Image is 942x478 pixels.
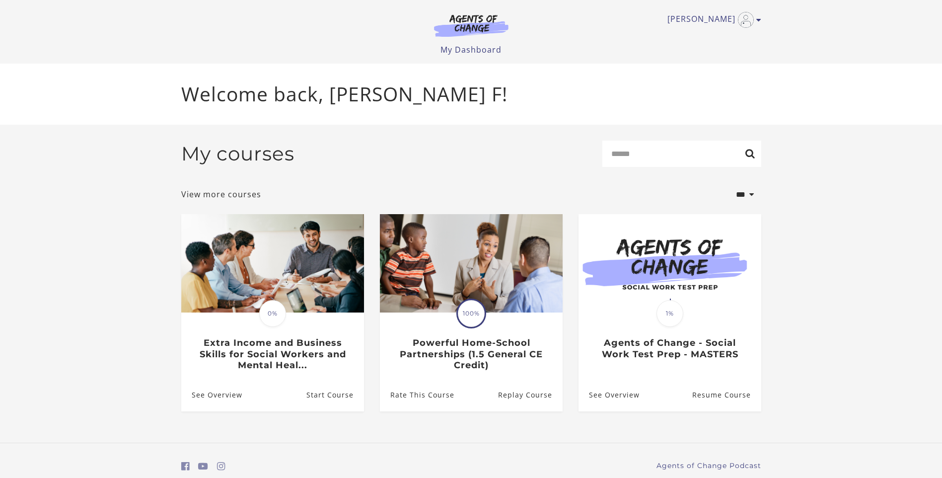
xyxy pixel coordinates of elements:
h2: My courses [181,142,294,165]
a: Extra Income and Business Skills for Social Workers and Mental Heal...: Resume Course [306,379,363,411]
span: 100% [458,300,485,327]
img: Agents of Change Logo [424,14,519,37]
h3: Powerful Home-School Partnerships (1.5 General CE Credit) [390,337,552,371]
a: Powerful Home-School Partnerships (1.5 General CE Credit): Rate This Course [380,379,454,411]
i: https://www.facebook.com/groups/aswbtestprep (Open in a new window) [181,462,190,471]
h3: Agents of Change - Social Work Test Prep - MASTERS [589,337,750,360]
a: Extra Income and Business Skills for Social Workers and Mental Heal...: See Overview [181,379,242,411]
a: View more courses [181,188,261,200]
a: https://www.youtube.com/c/AgentsofChangeTestPrepbyMeaganMitchell (Open in a new window) [198,459,208,474]
a: Toggle menu [667,12,756,28]
a: https://www.facebook.com/groups/aswbtestprep (Open in a new window) [181,459,190,474]
p: Welcome back, [PERSON_NAME] F! [181,80,761,109]
a: Agents of Change - Social Work Test Prep - MASTERS: See Overview [579,379,640,411]
a: Agents of Change - Social Work Test Prep - MASTERS: Resume Course [692,379,761,411]
span: 0% [259,300,286,327]
i: https://www.instagram.com/agentsofchangeprep/ (Open in a new window) [217,462,225,471]
a: My Dashboard [440,44,502,55]
i: https://www.youtube.com/c/AgentsofChangeTestPrepbyMeaganMitchell (Open in a new window) [198,462,208,471]
a: https://www.instagram.com/agentsofchangeprep/ (Open in a new window) [217,459,225,474]
span: 1% [656,300,683,327]
a: Agents of Change Podcast [656,461,761,471]
a: Powerful Home-School Partnerships (1.5 General CE Credit): Resume Course [498,379,562,411]
h3: Extra Income and Business Skills for Social Workers and Mental Heal... [192,337,353,371]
